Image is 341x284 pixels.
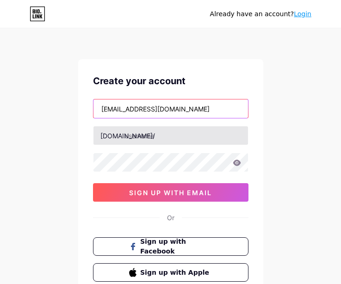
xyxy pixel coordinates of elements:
[93,126,248,145] input: username
[210,9,311,19] div: Already have an account?
[140,237,212,256] span: Sign up with Facebook
[93,74,248,88] div: Create your account
[294,10,311,18] a: Login
[93,183,248,202] button: sign up with email
[93,263,248,282] button: Sign up with Apple
[167,213,174,222] div: Or
[93,99,248,118] input: Email
[93,237,248,256] button: Sign up with Facebook
[100,131,155,141] div: [DOMAIN_NAME]/
[140,268,212,278] span: Sign up with Apple
[129,189,212,197] span: sign up with email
